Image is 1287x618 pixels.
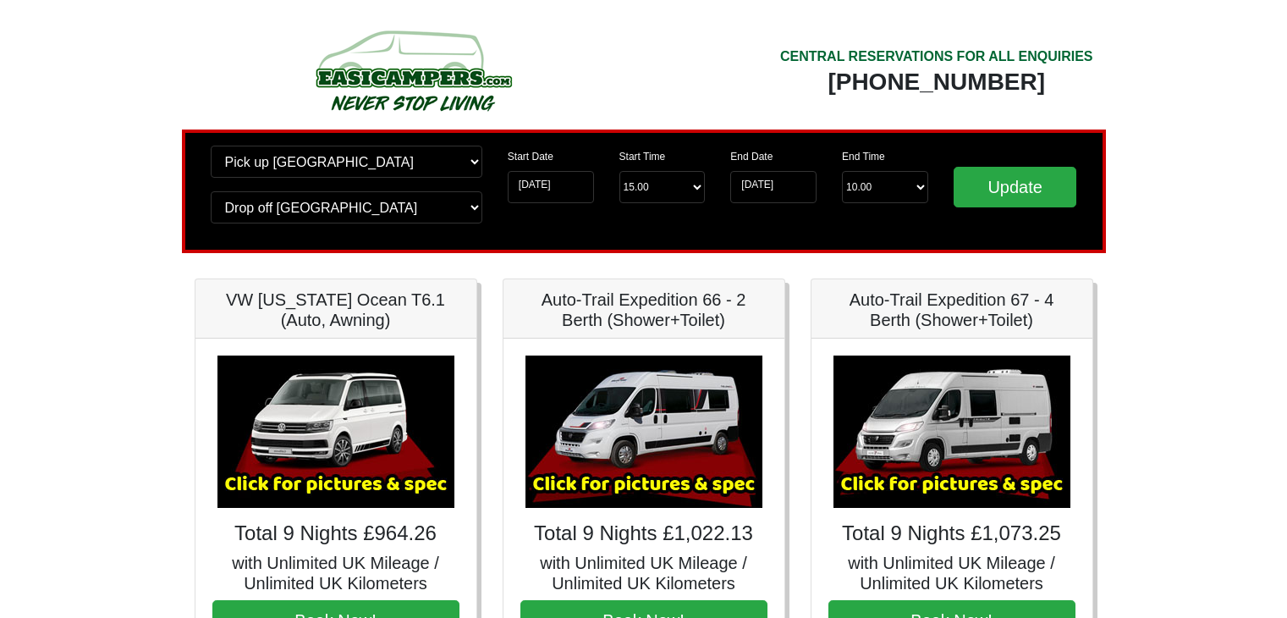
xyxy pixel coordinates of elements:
[520,553,767,593] h5: with Unlimited UK Mileage / Unlimited UK Kilometers
[525,356,762,508] img: Auto-Trail Expedition 66 - 2 Berth (Shower+Toilet)
[619,149,666,164] label: Start Time
[212,553,459,593] h5: with Unlimited UK Mileage / Unlimited UK Kilometers
[828,521,1075,546] h4: Total 9 Nights £1,073.25
[212,521,459,546] h4: Total 9 Nights £964.26
[508,171,594,203] input: Start Date
[833,356,1070,508] img: Auto-Trail Expedition 67 - 4 Berth (Shower+Toilet)
[828,553,1075,593] h5: with Unlimited UK Mileage / Unlimited UK Kilometers
[508,149,553,164] label: Start Date
[520,290,767,330] h5: Auto-Trail Expedition 66 - 2 Berth (Shower+Toilet)
[730,149,773,164] label: End Date
[217,356,454,508] img: VW California Ocean T6.1 (Auto, Awning)
[780,67,1093,97] div: [PHONE_NUMBER]
[828,290,1075,330] h5: Auto-Trail Expedition 67 - 4 Berth (Shower+Toilet)
[252,24,574,117] img: campers-checkout-logo.png
[842,149,885,164] label: End Time
[212,290,459,330] h5: VW [US_STATE] Ocean T6.1 (Auto, Awning)
[780,47,1093,67] div: CENTRAL RESERVATIONS FOR ALL ENQUIRIES
[520,521,767,546] h4: Total 9 Nights £1,022.13
[954,167,1077,207] input: Update
[730,171,817,203] input: Return Date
